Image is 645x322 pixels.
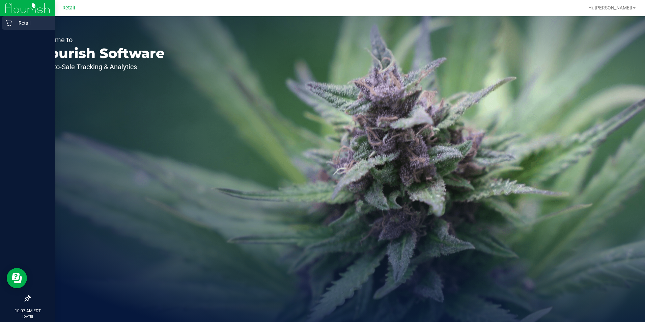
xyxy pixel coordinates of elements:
iframe: Resource center [7,268,27,288]
p: Welcome to [36,36,165,43]
p: [DATE] [3,314,52,319]
span: Hi, [PERSON_NAME]! [588,5,632,10]
p: Seed-to-Sale Tracking & Analytics [36,63,165,70]
p: Retail [12,19,52,27]
inline-svg: Retail [5,20,12,26]
p: Flourish Software [36,47,165,60]
p: 10:07 AM EDT [3,308,52,314]
span: Retail [62,5,75,11]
